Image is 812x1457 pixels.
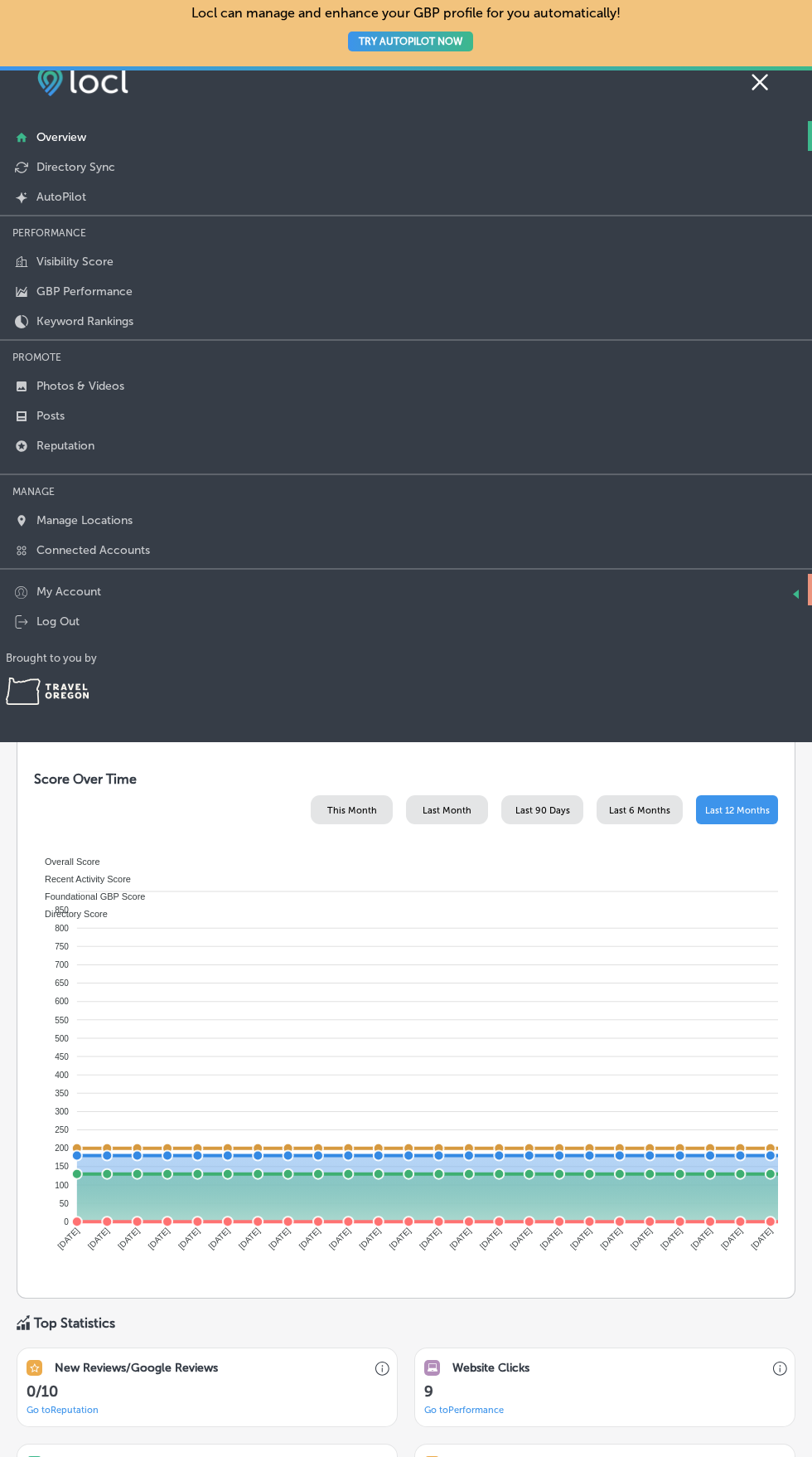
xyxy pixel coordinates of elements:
[55,942,69,951] tspan: 750
[34,1315,115,1331] div: Top Statistics
[36,379,124,393] p: Photos & Videos
[36,439,94,453] p: Reputation
[719,1226,744,1251] tspan: [DATE]
[27,1405,99,1416] a: Go toReputation
[206,1226,231,1251] tspan: [DATE]
[36,255,114,269] p: Visibility Score
[55,1052,69,1061] tspan: 450
[56,1226,80,1251] tspan: [DATE]
[448,1226,473,1251] tspan: [DATE]
[55,1034,69,1043] tspan: 500
[689,1226,714,1251] tspan: [DATE]
[36,409,65,423] p: Posts
[32,891,145,901] span: Foundational GBP Score
[55,979,69,988] tspan: 650
[55,1107,69,1116] tspan: 300
[176,1226,201,1251] tspan: [DATE]
[55,1361,218,1375] h3: New Reviews/Google Reviews
[327,805,377,816] span: This Month
[55,1162,69,1171] tspan: 150
[55,997,69,1006] tspan: 600
[86,1226,111,1251] tspan: [DATE]
[36,513,133,527] p: Manage Locations
[568,1226,593,1251] tspan: [DATE]
[388,1226,413,1251] tspan: [DATE]
[60,1199,70,1208] tspan: 50
[64,1217,69,1226] tspan: 0
[357,1226,382,1251] tspan: [DATE]
[37,66,128,96] img: fda3e92497d09a02dc62c9cd864e3231.png
[424,1405,504,1416] a: Go toPerformance
[659,1226,684,1251] tspan: [DATE]
[55,1125,69,1134] tspan: 250
[147,1226,172,1251] tspan: [DATE]
[32,909,108,919] span: Directory Score
[705,805,770,816] span: Last 12 Months
[116,1226,141,1251] tspan: [DATE]
[629,1226,654,1251] tspan: [DATE]
[6,678,89,705] img: Travel Oregon
[36,614,80,629] p: Log Out
[55,906,69,915] tspan: 850
[515,805,570,816] span: Last 90 Days
[508,1226,533,1251] tspan: [DATE]
[424,1382,785,1401] h1: 9
[36,585,101,599] p: My Account
[55,924,69,933] tspan: 800
[452,1361,529,1375] h3: Website Clicks
[27,1382,388,1401] h1: 0/10
[297,1226,322,1251] tspan: [DATE]
[36,284,133,299] p: GBP Performance
[36,160,115,174] p: Directory Sync
[478,1226,503,1251] tspan: [DATE]
[55,1144,69,1153] tspan: 200
[55,1089,69,1098] tspan: 350
[418,1226,442,1251] tspan: [DATE]
[749,1226,774,1251] tspan: [DATE]
[55,1181,69,1190] tspan: 100
[598,1226,623,1251] tspan: [DATE]
[237,1226,262,1251] tspan: [DATE]
[32,857,100,867] span: Overall Score
[55,960,69,969] tspan: 700
[609,805,670,816] span: Last 6 Months
[32,874,131,884] span: Recent Activity Score
[36,543,150,557] p: Connected Accounts
[36,314,133,328] p: Keyword Rankings
[36,130,86,144] p: Overview
[55,1016,69,1025] tspan: 550
[327,1226,352,1251] tspan: [DATE]
[267,1226,292,1251] tspan: [DATE]
[539,1226,563,1251] tspan: [DATE]
[34,771,778,787] h2: Score Over Time
[6,652,812,664] p: Brought to you by
[36,190,86,204] p: AutoPilot
[55,1071,69,1080] tspan: 400
[423,805,471,816] span: Last Month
